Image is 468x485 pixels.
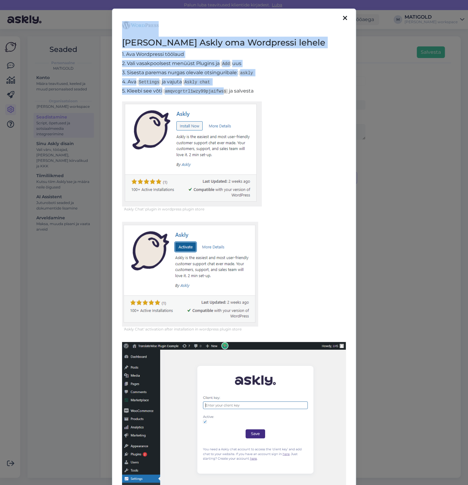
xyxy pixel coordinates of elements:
[122,222,258,326] img: Wordpress step 2
[183,80,211,85] code: Askly chat
[137,80,161,85] code: Settings
[122,87,346,95] p: 5. Kleebi see võti ja salvesta
[221,61,231,66] code: Add
[124,206,346,212] figcaption: 'Askly Chat' plugin in wordpress plugin store
[122,101,262,206] img: Wordpress step 1
[122,60,346,67] p: 2. Vali vasakpoolsest menüüst Plugins ja uus
[122,78,346,86] p: 4. Ava ja vajuta
[163,89,228,94] code: amqvcgrtrl1wzy99pjaifwss
[122,37,346,48] h2: [PERSON_NAME] Askly oma Wordpressi lehele
[122,51,346,58] p: 1. Ava Wordpressi töölaud
[122,69,346,76] p: 3. Sisesta paremas nurgas olevale otsinguribale:
[239,71,254,75] code: askly
[124,326,346,332] figcaption: 'Askly Chat' activation after installation in wordpress plugin store
[122,21,159,29] img: Wordpress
